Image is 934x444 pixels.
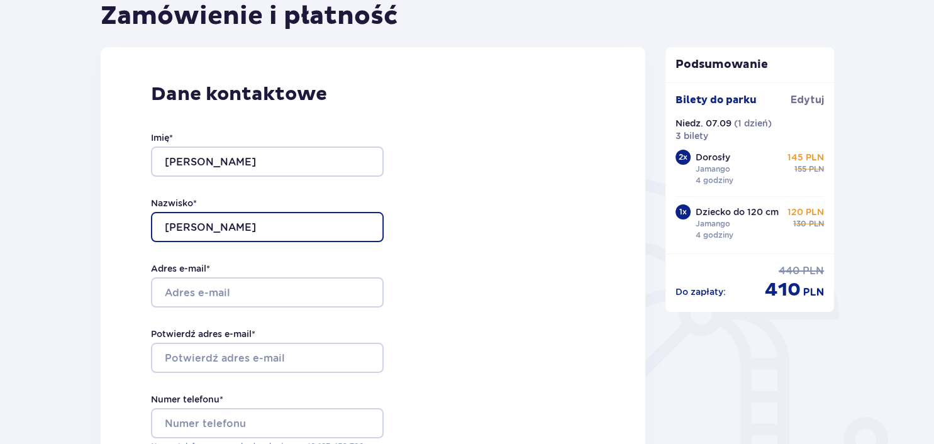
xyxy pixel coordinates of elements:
[696,206,779,218] p: Dziecko do 120 cm
[675,204,691,219] div: 1 x
[765,278,801,302] p: 410
[151,131,173,144] label: Imię *
[794,164,806,175] p: 155
[803,264,824,278] p: PLN
[803,286,824,299] p: PLN
[665,57,834,72] p: Podsumowanie
[101,1,398,32] h1: Zamówienie i płatność
[675,93,757,107] p: Bilety do parku
[151,82,596,106] p: Dane kontaktowe
[151,408,384,438] input: Numer telefonu
[151,328,255,340] label: Potwierdź adres e-mail *
[696,230,733,241] p: 4 godziny
[151,197,197,209] label: Nazwisko *
[793,218,806,230] p: 130
[151,212,384,242] input: Nazwisko
[675,117,731,130] p: Niedz. 07.09
[675,150,691,165] div: 2 x
[696,164,730,175] p: Jamango
[734,117,772,130] p: ( 1 dzień )
[151,147,384,177] input: Imię
[151,277,384,308] input: Adres e-mail
[151,262,210,275] label: Adres e-mail *
[787,151,824,164] p: 145 PLN
[696,175,733,186] p: 4 godziny
[696,218,730,230] p: Jamango
[675,286,726,298] p: Do zapłaty :
[809,164,824,175] p: PLN
[696,151,730,164] p: Dorosły
[779,264,800,278] p: 440
[791,93,824,107] a: Edytuj
[675,130,708,142] p: 3 bilety
[151,393,223,406] label: Numer telefonu *
[151,343,384,373] input: Potwierdź adres e-mail
[787,206,824,218] p: 120 PLN
[809,218,824,230] p: PLN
